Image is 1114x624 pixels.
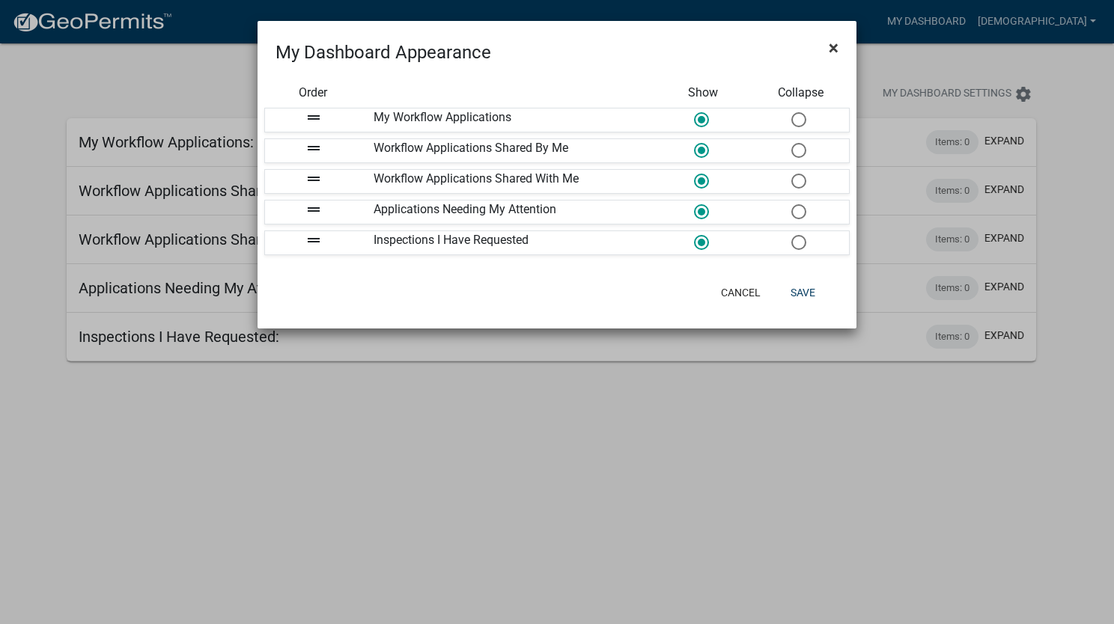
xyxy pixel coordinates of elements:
[362,231,654,254] div: Inspections I Have Requested
[305,201,323,218] i: drag_handle
[362,108,654,132] div: My Workflow Applications
[752,84,850,102] div: Collapse
[779,279,827,306] button: Save
[305,139,323,157] i: drag_handle
[362,201,654,224] div: Applications Needing My Attention
[276,39,491,66] h4: My Dashboard Appearance
[829,37,838,58] span: ×
[362,139,654,162] div: Workflow Applications Shared By Me
[362,170,654,193] div: Workflow Applications Shared With Me
[305,231,323,249] i: drag_handle
[305,108,323,126] i: drag_handle
[305,170,323,188] i: drag_handle
[264,84,362,102] div: Order
[654,84,752,102] div: Show
[817,27,850,69] button: Close
[709,279,773,306] button: Cancel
